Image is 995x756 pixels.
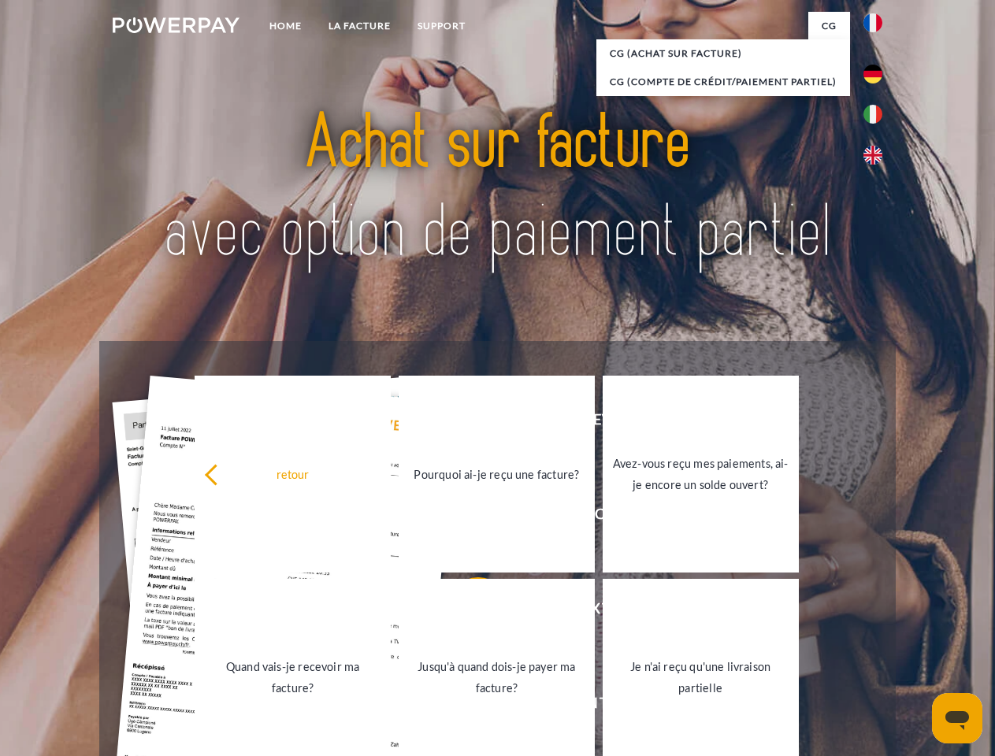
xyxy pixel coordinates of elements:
img: en [863,146,882,165]
div: Pourquoi ai-je reçu une facture? [408,463,585,484]
div: Je n'ai reçu qu'une livraison partielle [612,656,789,699]
img: logo-powerpay-white.svg [113,17,239,33]
div: retour [204,463,381,484]
div: Avez-vous reçu mes paiements, ai-je encore un solde ouvert? [612,453,789,495]
div: Quand vais-je recevoir ma facture? [204,656,381,699]
a: Avez-vous reçu mes paiements, ai-je encore un solde ouvert? [603,376,799,573]
a: Support [404,12,479,40]
a: Home [256,12,315,40]
a: LA FACTURE [315,12,404,40]
img: title-powerpay_fr.svg [150,76,845,302]
iframe: Bouton de lancement de la fenêtre de messagerie [932,693,982,743]
img: fr [863,13,882,32]
img: de [863,65,882,83]
a: CG (Compte de crédit/paiement partiel) [596,68,850,96]
a: CG (achat sur facture) [596,39,850,68]
div: Jusqu'à quand dois-je payer ma facture? [408,656,585,699]
a: CG [808,12,850,40]
img: it [863,105,882,124]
